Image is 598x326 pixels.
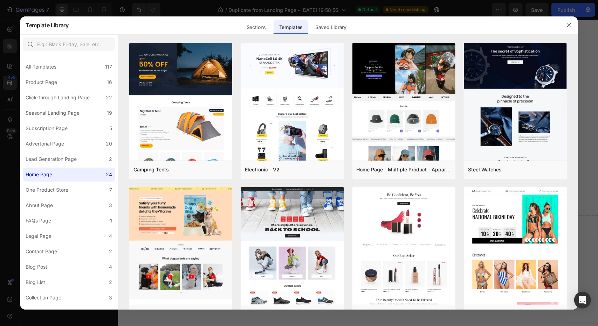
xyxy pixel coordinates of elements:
div: Add blank section [271,242,314,249]
div: Drop element here [226,203,263,209]
div: About Page [26,201,53,210]
div: Legal Page [26,232,51,240]
div: Product Page [26,78,57,86]
div: 4 [109,232,112,240]
div: Home Page - Multiple Product - Apparel - Style 4 [357,165,451,174]
div: 117 [105,63,112,71]
div: Contact Page [26,247,57,256]
div: 22 [106,93,112,102]
div: Camping Tents [133,165,169,174]
div: Generate layout [220,242,256,249]
div: Advertorial Page [26,140,64,148]
div: FAQs Page [26,217,51,225]
div: 1 [110,309,112,317]
button: Carousel Back Arrow [31,16,50,36]
div: 2 [109,247,112,256]
div: Seasonal Landing Page [26,109,80,117]
div: 2 [109,155,112,163]
div: Steel Watches [468,165,502,174]
div: Choose templates [165,242,207,249]
div: Collection Page [26,293,61,302]
div: 3 [109,201,112,210]
div: Templates [274,20,308,34]
div: 16 [107,78,112,86]
div: All Templates [26,63,56,71]
div: Click-through Landing Page [26,93,90,102]
button: Carousel Next Arrow [429,16,449,36]
span: from URL or image [219,251,256,257]
img: tent.png [129,43,232,268]
div: Subscription Page [26,124,68,133]
div: 5 [109,124,112,133]
h2: I absolutely LOVE my "[MEDICAL_DATA] ghosts!" The surprise gifts were a fun addition! THANK YOU f... [61,23,169,54]
span: inspired by CRO experts [161,251,209,257]
h2: Oh my gosh - I can’t tell you how much I love my ghosts! I ordered the medium sized ghost cat for... [311,16,419,61]
div: Sections [241,20,271,34]
div: Blog List [26,278,45,286]
div: Saved Library [310,20,352,34]
div: One Product Store [26,186,68,194]
div: 24 [106,170,112,179]
div: Open Intercom Messenger [574,292,591,309]
div: Home Page [26,170,52,179]
h2: Template Library [26,16,69,34]
span: Add section [224,227,257,234]
div: 7 [109,186,112,194]
div: 19 [107,109,112,117]
div: Quiz Page [26,309,49,317]
div: 3 [109,293,112,302]
input: E.g.: Black Friday, Sale, etc. [23,37,115,51]
div: 20 [106,140,112,148]
div: 4 [109,263,112,271]
div: Lead Generation Page [26,155,77,163]
div: 1 [110,217,112,225]
span: then drag & drop elements [266,251,318,257]
h2: Absolutely the cutest ghost cat ever! The snoopy duck was an added bonus! Will definitely buy fro... [186,23,294,54]
div: Electronic - V2 [245,165,280,174]
div: Blog Post [26,263,47,271]
div: 2 [109,278,112,286]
